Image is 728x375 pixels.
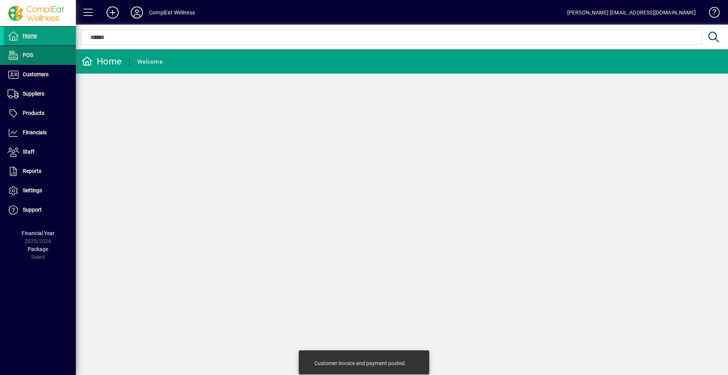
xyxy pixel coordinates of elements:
div: ComplEat Wellness [149,6,195,19]
a: Customers [4,65,76,84]
span: Reports [23,168,41,174]
a: Knowledge Base [703,2,719,26]
span: Home [23,33,37,39]
span: Package [28,246,48,252]
a: Products [4,104,76,123]
span: POS [23,52,33,58]
button: Add [100,6,125,19]
div: [PERSON_NAME] [EMAIL_ADDRESS][DOMAIN_NAME] [567,6,696,19]
button: Profile [125,6,149,19]
div: Home [82,55,122,67]
a: Settings [4,181,76,200]
a: Suppliers [4,85,76,104]
span: Staff [23,149,35,155]
a: Staff [4,143,76,162]
div: Welcome [137,56,163,68]
div: Customer invoice and payment posted. [314,359,406,367]
a: Financials [4,123,76,142]
span: Support [23,207,42,213]
a: Support [4,201,76,220]
span: Customers [23,71,49,77]
span: Suppliers [23,91,44,97]
span: Financials [23,129,47,135]
a: Reports [4,162,76,181]
span: Financial Year [22,230,55,236]
a: POS [4,46,76,65]
span: Products [23,110,44,116]
span: Settings [23,187,42,193]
